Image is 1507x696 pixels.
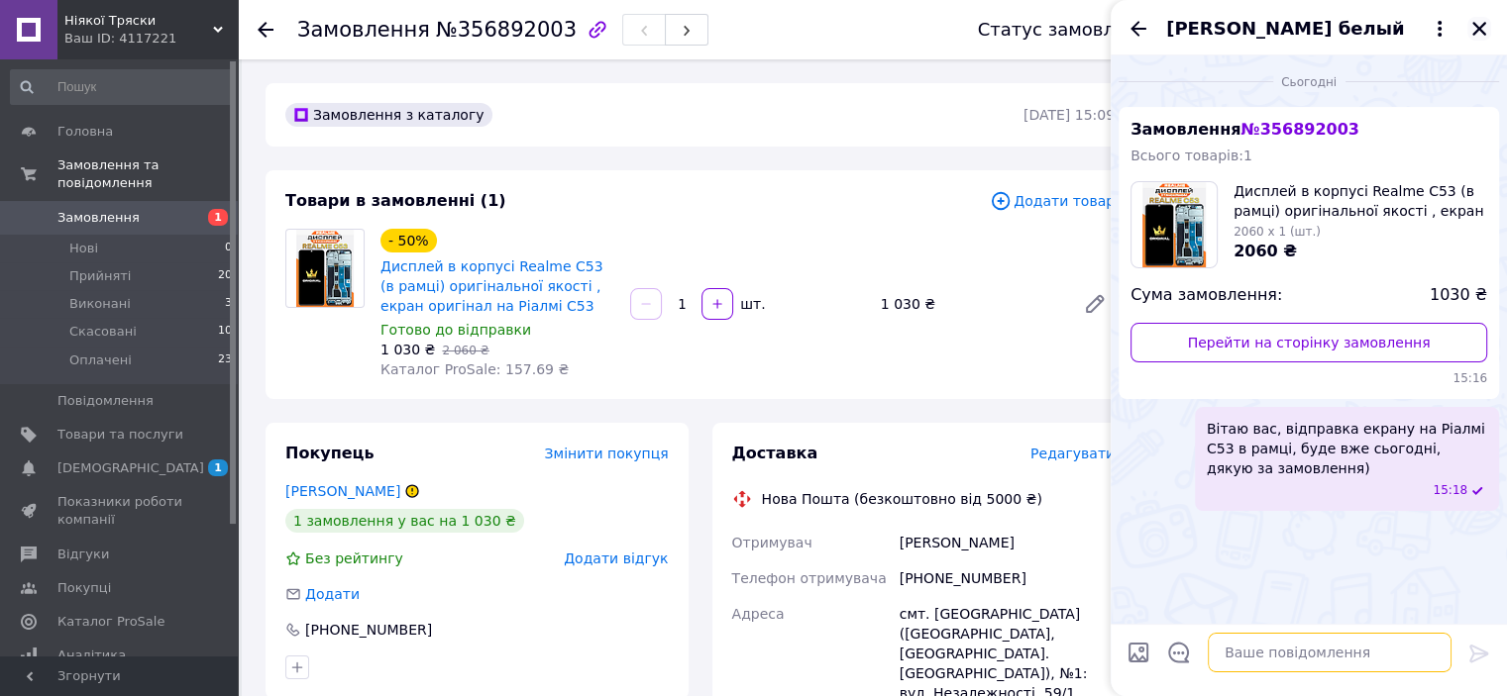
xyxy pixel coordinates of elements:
span: Товари та послуги [57,426,183,444]
span: 1 [208,209,228,226]
span: Змінити покупця [545,446,669,461]
span: Каталог ProSale: 157.69 ₴ [380,361,569,377]
span: 2060 x 1 (шт.) [1234,225,1321,239]
div: [PHONE_NUMBER] [303,620,434,640]
span: Замовлення [1130,120,1359,139]
span: Повідомлення [57,392,154,410]
a: [PERSON_NAME] [285,483,400,499]
a: Дисплей в корпусі Realme C53 (в рамці) оригінальної якості , екран оригінал на Ріалмі С53 [380,258,603,314]
span: 1 030 ₴ [380,342,435,357]
span: Замовлення та повідомлення [57,156,238,192]
div: - 50% [380,229,437,252]
span: Замовлення [297,18,430,42]
div: [PHONE_NUMBER] [896,560,1119,596]
div: 1 030 ₴ [873,290,1067,318]
div: Повернутися назад [258,20,273,40]
span: 0 [225,240,232,257]
div: 1 замовлення у вас на 1 030 ₴ [285,509,524,533]
span: Виконані [69,295,131,313]
span: 15:16 12.08.2025 [1130,370,1487,387]
span: 23 [218,351,232,369]
span: Головна [57,123,113,141]
div: шт. [735,294,767,314]
span: Адреса [732,606,785,622]
span: Товари в замовленні (1) [285,191,506,210]
button: [PERSON_NAME] белый [1166,16,1452,42]
span: Прийняті [69,267,131,285]
span: Вітаю вас, відправка екрану на Ріалмі С53 в рамці, буде вже сьогодні, дякую за замовлення) [1207,419,1487,478]
span: 15:18 12.08.2025 [1433,482,1467,499]
span: 3 [225,295,232,313]
span: № 356892003 [1240,120,1358,139]
div: 12.08.2025 [1119,71,1499,91]
span: 2060 ₴ [1234,242,1297,260]
span: Скасовані [69,323,137,341]
img: 6766697513_w100_h100_displej-v-korpuse.jpg [1142,182,1207,267]
span: Сума замовлення: [1130,284,1282,307]
img: Дисплей в корпусі Realme C53 (в рамці) оригінальної якості , екран оригінал на Ріалмі С53 [296,230,355,307]
span: Показники роботи компанії [57,493,183,529]
span: Готово до відправки [380,322,531,338]
input: Пошук [10,69,234,105]
span: Додати [305,586,360,602]
span: [DEMOGRAPHIC_DATA] [57,459,204,477]
span: Нові [69,240,98,257]
span: 2 060 ₴ [442,344,488,357]
button: Закрити [1467,17,1491,41]
span: Ніякої Тряски [64,12,213,30]
span: Додати товар [990,190,1115,212]
span: Сьогодні [1273,74,1345,91]
span: Оплачені [69,351,132,369]
span: №356892003 [436,18,577,42]
button: Відкрити шаблони відповідей [1166,640,1192,665]
span: 1 [208,459,228,476]
div: [PERSON_NAME] [896,525,1119,560]
div: Ваш ID: 4117221 [64,30,238,48]
span: Дисплей в корпусі Realme C53 (в рамці) оригінальної якості , екран оригінал на Ріалмі С53 [1234,181,1487,221]
span: 1030 ₴ [1430,284,1487,307]
span: Покупець [285,444,375,462]
span: Покупці [57,579,111,597]
div: Нова Пошта (безкоштовно від 5000 ₴) [757,489,1047,509]
span: Редагувати [1030,446,1115,461]
span: 20 [218,267,232,285]
span: Всього товарів: 1 [1130,148,1252,163]
span: Відгуки [57,546,109,563]
span: [PERSON_NAME] белый [1166,16,1404,42]
span: Аналітика [57,646,126,664]
span: Отримувач [732,535,812,550]
div: Замовлення з каталогу [285,103,492,127]
div: Статус замовлення [978,20,1160,40]
span: Каталог ProSale [57,613,164,631]
time: [DATE] 15:09 [1023,107,1115,123]
a: Редагувати [1075,284,1115,324]
a: Перейти на сторінку замовлення [1130,323,1487,362]
span: Без рейтингу [305,550,403,566]
span: Телефон отримувача [732,570,887,586]
span: Доставка [732,444,818,462]
span: 10 [218,323,232,341]
span: Замовлення [57,209,140,227]
button: Назад [1127,17,1150,41]
span: Додати відгук [564,550,668,566]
